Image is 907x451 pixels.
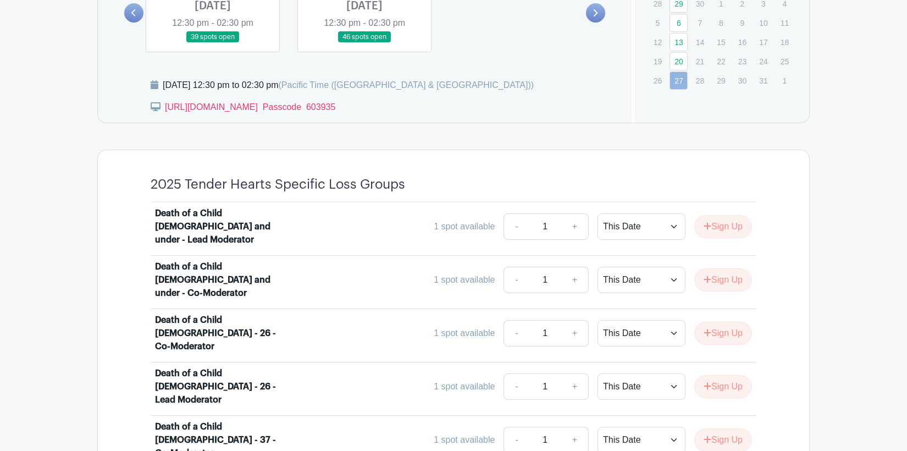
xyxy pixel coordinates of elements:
[694,322,752,345] button: Sign Up
[691,14,709,31] p: 7
[504,267,529,293] a: -
[733,72,751,89] p: 30
[504,213,529,240] a: -
[649,34,667,51] p: 12
[694,375,752,398] button: Sign Up
[155,313,291,353] div: Death of a Child [DEMOGRAPHIC_DATA] - 26 - Co-Moderator
[504,373,529,400] a: -
[754,34,772,51] p: 17
[278,80,534,90] span: (Pacific Time ([GEOGRAPHIC_DATA] & [GEOGRAPHIC_DATA]))
[733,14,751,31] p: 9
[776,34,794,51] p: 18
[155,260,291,300] div: Death of a Child [DEMOGRAPHIC_DATA] and under - Co-Moderator
[155,207,291,246] div: Death of a Child [DEMOGRAPHIC_DATA] and under - Lead Moderator
[754,14,772,31] p: 10
[649,53,667,70] p: 19
[434,220,495,233] div: 1 spot available
[561,373,589,400] a: +
[649,14,667,31] p: 5
[434,273,495,287] div: 1 spot available
[670,33,688,51] a: 13
[670,52,688,70] a: 20
[649,72,667,89] p: 26
[712,72,730,89] p: 29
[694,215,752,238] button: Sign Up
[691,34,709,51] p: 14
[670,14,688,32] a: 6
[561,267,589,293] a: +
[434,433,495,447] div: 1 spot available
[733,34,751,51] p: 16
[504,320,529,346] a: -
[776,53,794,70] p: 25
[163,79,534,92] div: [DATE] 12:30 pm to 02:30 pm
[434,380,495,393] div: 1 spot available
[670,71,688,90] a: 27
[754,72,772,89] p: 31
[691,53,709,70] p: 21
[694,268,752,291] button: Sign Up
[561,213,589,240] a: +
[151,177,405,193] h4: 2025 Tender Hearts Specific Loss Groups
[712,34,730,51] p: 15
[776,72,794,89] p: 1
[754,53,772,70] p: 24
[691,72,709,89] p: 28
[155,367,291,406] div: Death of a Child [DEMOGRAPHIC_DATA] - 26 - Lead Moderator
[434,327,495,340] div: 1 spot available
[776,14,794,31] p: 11
[733,53,751,70] p: 23
[712,53,730,70] p: 22
[165,102,335,112] a: [URL][DOMAIN_NAME] Passcode 603935
[712,14,730,31] p: 8
[561,320,589,346] a: +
